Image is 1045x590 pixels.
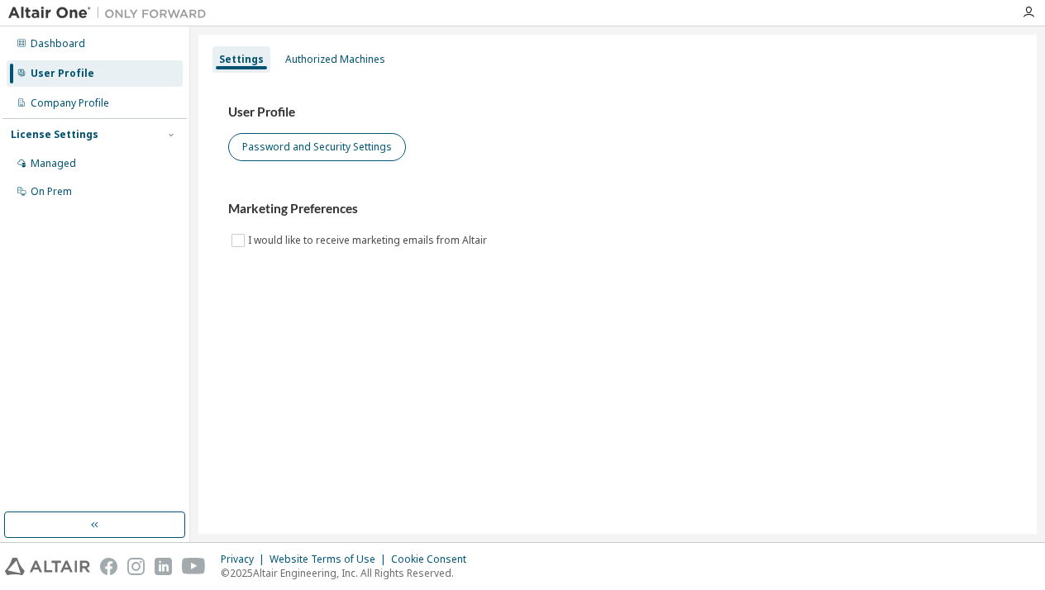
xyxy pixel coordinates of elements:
h3: Marketing Preferences [228,201,1007,217]
div: License Settings [11,128,98,141]
p: © 2025 Altair Engineering, Inc. All Rights Reserved. [221,566,476,580]
div: User Profile [31,67,94,80]
div: Company Profile [31,97,109,110]
img: altair_logo.svg [5,558,90,575]
img: instagram.svg [127,558,145,575]
div: Cookie Consent [391,553,476,566]
img: youtube.svg [182,558,206,575]
div: Privacy [221,553,270,566]
label: I would like to receive marketing emails from Altair [248,231,490,250]
div: Managed [31,157,76,170]
div: Dashboard [31,37,85,50]
h3: User Profile [228,104,1007,121]
button: Password and Security Settings [228,133,406,161]
div: Website Terms of Use [270,553,391,566]
div: On Prem [31,185,72,198]
div: Authorized Machines [285,53,385,66]
img: linkedin.svg [155,558,172,575]
div: Settings [219,53,264,66]
img: Altair One [8,5,215,21]
img: facebook.svg [100,558,117,575]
